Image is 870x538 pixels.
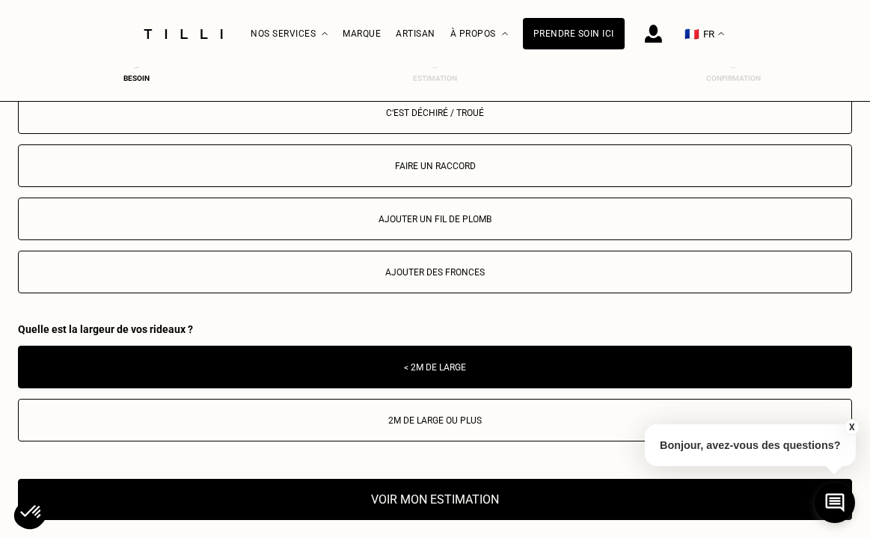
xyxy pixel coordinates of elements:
[26,267,844,278] div: Ajouter des fronces
[26,415,844,426] div: 2m de large ou plus
[322,32,328,36] img: Menu déroulant
[396,28,435,39] a: Artisan
[18,479,852,520] button: Voir mon estimation
[645,25,662,43] img: icône connexion
[523,18,625,49] a: Prendre soin ici
[18,346,852,388] button: < 2m de large
[251,1,328,67] div: Nos services
[677,1,732,67] button: 🇫🇷 FR
[502,32,508,36] img: Menu déroulant à propos
[844,419,859,435] button: X
[26,108,844,118] div: C‘est déchiré / troué
[450,1,508,67] div: À propos
[684,27,699,41] span: 🇫🇷
[18,323,852,335] div: Quelle est la largeur de vos rideaux ?
[26,362,844,373] div: < 2m de large
[26,214,844,224] div: Ajouter un fil de plomb
[343,28,381,39] a: Marque
[18,198,852,240] button: Ajouter un fil de plomb
[405,74,465,82] div: Estimation
[26,161,844,171] div: Faire un raccord
[107,74,167,82] div: Besoin
[645,424,856,466] p: Bonjour, avez-vous des questions?
[18,251,852,293] button: Ajouter des fronces
[18,144,852,187] button: Faire un raccord
[18,399,852,441] button: 2m de large ou plus
[703,74,763,82] div: Confirmation
[718,32,724,36] img: menu déroulant
[138,29,228,39] img: Logo du service de couturière Tilli
[18,91,852,134] button: C‘est déchiré / troué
